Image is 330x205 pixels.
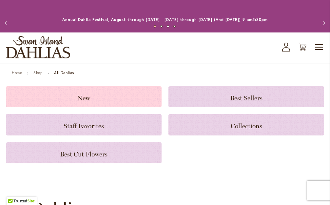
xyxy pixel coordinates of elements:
a: Best Sellers [168,86,324,107]
button: 1 of 4 [154,25,156,28]
a: Staff Favorites [6,114,162,135]
a: store logo [6,36,70,58]
a: Shop [33,70,43,75]
a: Collections [168,114,324,135]
span: Best Sellers [230,94,262,102]
a: Home [12,70,22,75]
button: 2 of 4 [160,25,163,28]
button: 4 of 4 [173,25,176,28]
a: Annual Dahlia Festival, August through [DATE] - [DATE] through [DATE] (And [DATE]) 9-am5:30pm [62,17,268,22]
a: New [6,86,162,107]
span: Collections [231,122,262,130]
span: New [77,94,90,102]
strong: All Dahlias [54,70,74,75]
span: Best Cut Flowers [60,150,107,158]
a: Best Cut Flowers [6,142,162,163]
iframe: Launch Accessibility Center [5,182,23,200]
button: 3 of 4 [167,25,169,28]
span: Staff Favorites [64,122,104,130]
button: Next [317,16,330,30]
